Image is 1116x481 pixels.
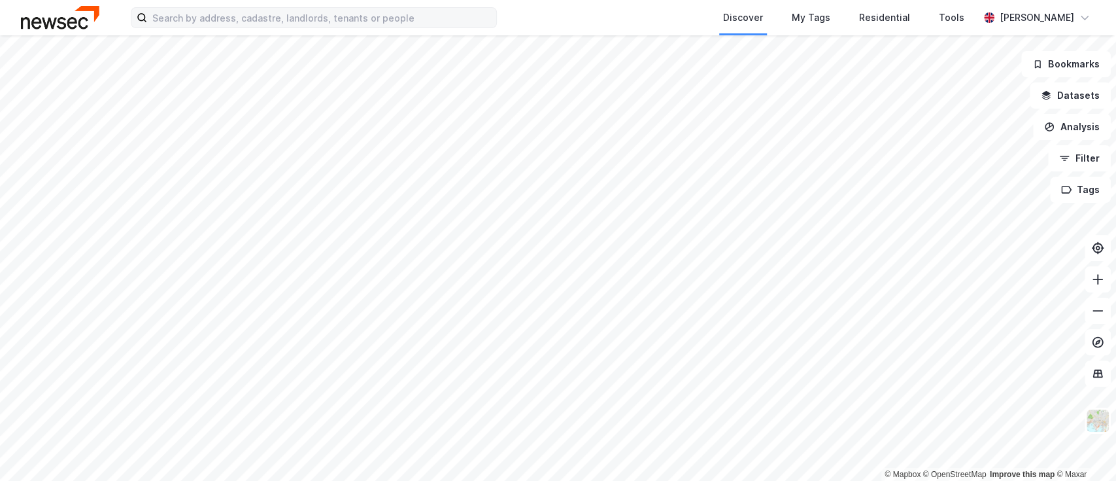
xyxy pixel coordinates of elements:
[147,8,496,27] input: Search by address, cadastre, landlords, tenants or people
[939,10,964,26] div: Tools
[792,10,830,26] div: My Tags
[859,10,910,26] div: Residential
[723,10,763,26] div: Discover
[1000,10,1074,26] div: [PERSON_NAME]
[1051,418,1116,481] iframe: Chat Widget
[21,6,99,29] img: newsec-logo.f6e21ccffca1b3a03d2d.png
